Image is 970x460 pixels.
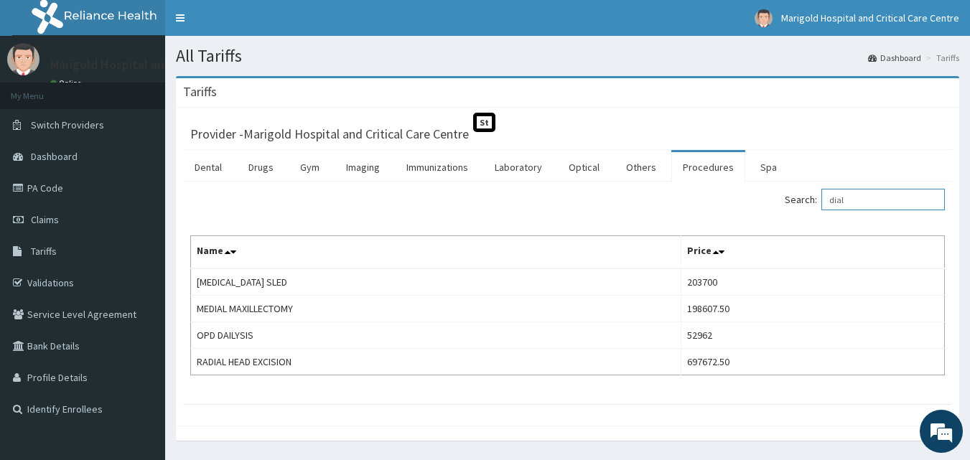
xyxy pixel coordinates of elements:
[749,152,788,182] a: Spa
[50,78,85,88] a: Online
[183,152,233,182] a: Dental
[50,58,284,71] p: Marigold Hospital and Critical Care Centre
[235,7,270,42] div: Minimize live chat window
[821,189,945,210] input: Search:
[483,152,554,182] a: Laboratory
[671,152,745,182] a: Procedures
[395,152,480,182] a: Immunizations
[7,307,274,357] textarea: Type your message and hit 'Enter'
[31,213,59,226] span: Claims
[785,189,945,210] label: Search:
[781,11,959,24] span: Marigold Hospital and Critical Care Centre
[681,349,945,375] td: 697672.50
[289,152,331,182] a: Gym
[923,52,959,64] li: Tariffs
[27,72,58,108] img: d_794563401_company_1708531726252_794563401
[681,296,945,322] td: 198607.50
[7,43,39,75] img: User Image
[31,118,104,131] span: Switch Providers
[681,236,945,269] th: Price
[335,152,391,182] a: Imaging
[83,139,198,283] span: We're online!
[681,322,945,349] td: 52962
[191,322,681,349] td: OPD DAILYSIS
[190,128,469,141] h3: Provider - Marigold Hospital and Critical Care Centre
[31,245,57,258] span: Tariffs
[191,296,681,322] td: MEDIAL MAXILLECTOMY
[868,52,921,64] a: Dashboard
[183,85,217,98] h3: Tariffs
[191,268,681,296] td: [MEDICAL_DATA] SLED
[191,236,681,269] th: Name
[473,113,495,132] span: St
[557,152,611,182] a: Optical
[176,47,959,65] h1: All Tariffs
[615,152,668,182] a: Others
[681,268,945,296] td: 203700
[191,349,681,375] td: RADIAL HEAD EXCISION
[755,9,773,27] img: User Image
[75,80,241,99] div: Chat with us now
[31,150,78,163] span: Dashboard
[237,152,285,182] a: Drugs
